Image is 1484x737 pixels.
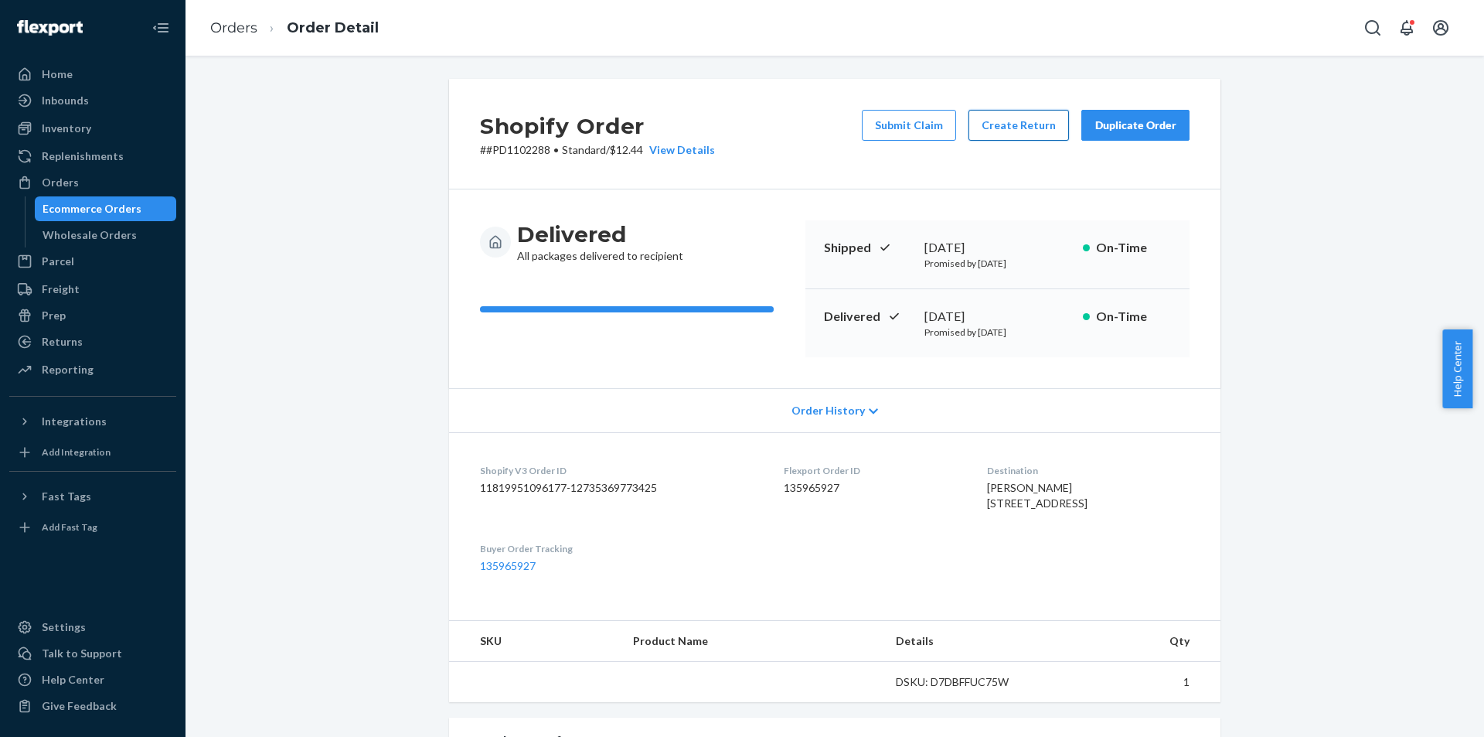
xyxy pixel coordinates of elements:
a: Settings [9,615,176,640]
div: Integrations [42,414,107,429]
th: Product Name [621,621,883,662]
p: Delivered [824,308,912,326]
dt: Destination [987,464,1190,477]
a: Orders [9,170,176,195]
div: Parcel [42,254,74,269]
div: Inventory [42,121,91,136]
span: • [553,143,559,156]
div: Wholesale Orders [43,227,137,243]
div: Add Fast Tag [42,520,97,534]
dt: Buyer Order Tracking [480,542,759,555]
a: Inventory [9,116,176,141]
button: Submit Claim [862,110,956,141]
button: Give Feedback [9,694,176,718]
div: Add Integration [42,445,111,459]
button: Duplicate Order [1081,110,1190,141]
span: [PERSON_NAME] [STREET_ADDRESS] [987,481,1087,510]
div: Settings [42,619,86,635]
div: Returns [42,334,83,350]
div: Replenishments [42,148,124,164]
a: Inbounds [9,88,176,113]
dt: Flexport Order ID [784,464,962,477]
button: Integrations [9,409,176,434]
a: Replenishments [9,144,176,169]
div: Duplicate Order [1094,118,1176,133]
div: Freight [42,281,80,297]
h3: Delivered [517,220,683,248]
td: 1 [1053,662,1220,703]
a: Add Fast Tag [9,515,176,540]
p: On-Time [1096,308,1171,326]
dd: 11819951096177-12735369773425 [480,480,759,496]
div: Ecommerce Orders [43,201,141,217]
div: Orders [42,175,79,190]
button: Fast Tags [9,484,176,509]
a: Wholesale Orders [35,223,177,247]
button: Help Center [1442,329,1472,408]
p: Shipped [824,239,912,257]
div: [DATE] [924,239,1070,257]
div: All packages delivered to recipient [517,220,683,264]
div: Inbounds [42,93,89,108]
p: Promised by [DATE] [924,326,1070,339]
a: Orders [210,19,257,36]
a: 135965927 [480,559,536,572]
ol: breadcrumbs [198,5,391,51]
div: Reporting [42,362,94,377]
th: Qty [1053,621,1220,662]
a: Home [9,62,176,87]
div: Home [42,67,73,82]
div: Give Feedback [42,698,117,714]
span: Order History [791,403,865,418]
button: Create Return [968,110,1069,141]
p: Promised by [DATE] [924,257,1070,270]
a: Prep [9,303,176,328]
a: Add Integration [9,440,176,465]
button: Open notifications [1391,12,1422,43]
a: Ecommerce Orders [35,196,177,221]
dt: Shopify V3 Order ID [480,464,759,477]
p: # #PD1102288 / $12.44 [480,142,715,158]
th: SKU [449,621,621,662]
a: Order Detail [287,19,379,36]
a: Parcel [9,249,176,274]
div: Help Center [42,672,104,688]
a: Reporting [9,357,176,382]
div: Talk to Support [42,646,122,661]
button: View Details [643,142,715,158]
dd: 135965927 [784,480,962,496]
a: Freight [9,277,176,302]
div: DSKU: D7DBFFUC75W [896,674,1041,690]
div: [DATE] [924,308,1070,326]
img: Flexport logo [17,20,83,36]
h2: Shopify Order [480,110,715,142]
button: Open Search Box [1357,12,1388,43]
div: Fast Tags [42,489,91,504]
a: Talk to Support [9,641,176,666]
a: Help Center [9,667,176,692]
button: Close Navigation [145,12,176,43]
th: Details [883,621,1053,662]
div: Prep [42,308,66,323]
button: Open account menu [1425,12,1456,43]
span: Standard [562,143,606,156]
p: On-Time [1096,239,1171,257]
a: Returns [9,329,176,354]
